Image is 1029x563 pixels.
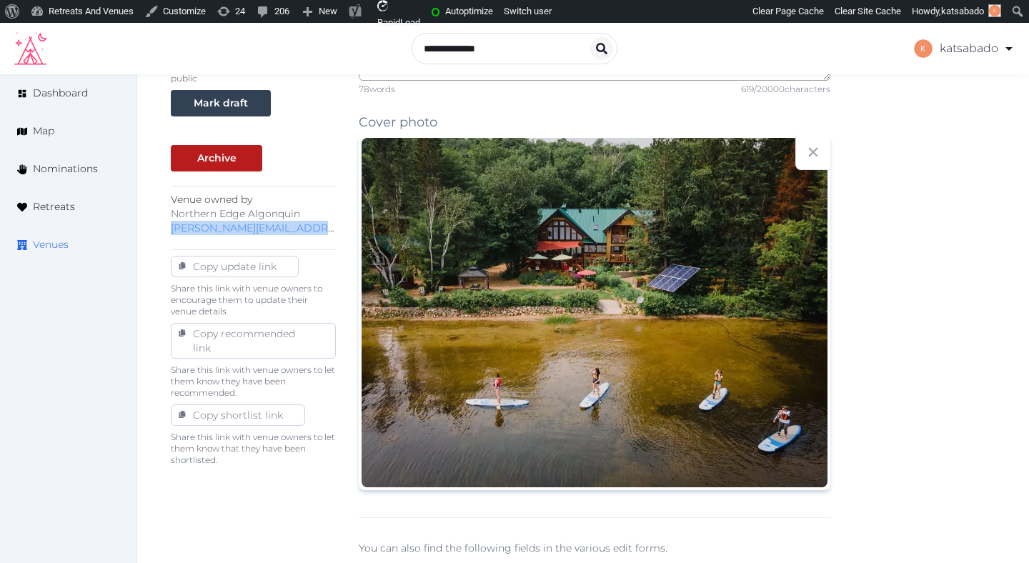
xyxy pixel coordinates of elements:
span: Retreats [33,199,75,214]
button: Copy update link [171,256,299,277]
label: Cover photo [359,112,437,132]
span: Venues [33,237,69,252]
p: Venue owned by [171,192,336,235]
p: Share this link with venue owners to let them know that they have been shortlisted. [171,432,336,466]
span: katsabado [941,6,984,16]
span: Clear Site Cache [835,6,901,16]
div: Mark draft [194,96,248,111]
button: Copy recommended link [171,323,336,359]
div: Copy shortlist link [187,408,289,422]
div: 78 words [359,84,395,95]
button: Copy shortlist link [171,404,305,426]
img: OUtfront-of-NEA.webp [362,138,827,487]
a: [PERSON_NAME][EMAIL_ADDRESS][DOMAIN_NAME] [171,221,436,234]
p: Share this link with venue owners to encourage them to update their venue details. [171,283,336,317]
span: Nominations [33,161,98,176]
a: katsabado [914,29,1015,69]
span: Dashboard [33,86,88,101]
span: Northern Edge Algonquin [171,207,300,220]
div: Copy recommended link [187,327,319,355]
div: Copy update link [187,259,282,274]
div: Archive [197,151,237,166]
span: Clear Page Cache [752,6,824,16]
p: Share this link with venue owners to let them know they have been recommended. [171,364,336,399]
p: You can also find the following fields in the various edit forms. [359,541,830,555]
span: Map [33,124,54,139]
button: Archive [171,145,262,171]
div: 619 / 20000 characters [741,84,830,95]
button: Mark draft [171,90,271,116]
